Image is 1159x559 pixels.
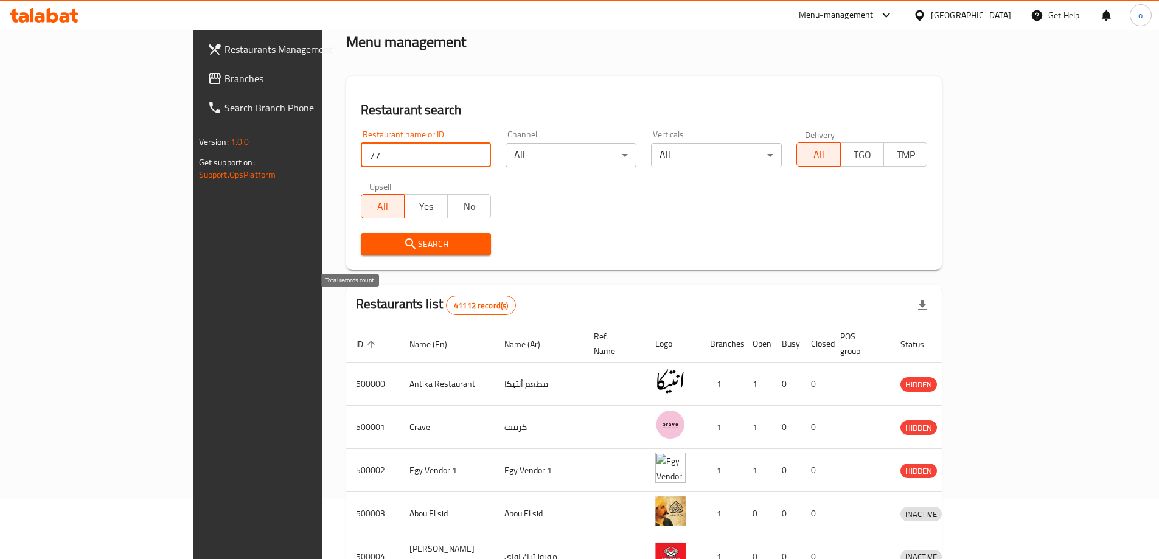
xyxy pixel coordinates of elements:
[655,453,686,483] img: Egy Vendor 1
[495,406,584,449] td: كرييف
[801,363,830,406] td: 0
[361,143,492,167] input: Search for restaurant name or ID..
[198,35,386,64] a: Restaurants Management
[840,329,876,358] span: POS group
[594,329,631,358] span: Ref. Name
[400,363,495,406] td: Antika Restaurant
[931,9,1011,22] div: [GEOGRAPHIC_DATA]
[908,291,937,320] div: Export file
[198,64,386,93] a: Branches
[743,449,772,492] td: 1
[356,337,379,352] span: ID
[651,143,782,167] div: All
[801,449,830,492] td: 0
[369,182,392,190] label: Upsell
[655,496,686,526] img: Abou El sid
[743,406,772,449] td: 1
[900,507,942,521] span: INACTIVE
[224,71,377,86] span: Branches
[801,325,830,363] th: Closed
[346,32,466,52] h2: Menu management
[404,194,448,218] button: Yes
[1138,9,1143,22] span: o
[772,492,801,535] td: 0
[199,134,229,150] span: Version:
[772,406,801,449] td: 0
[409,337,463,352] span: Name (En)
[224,100,377,115] span: Search Branch Phone
[700,449,743,492] td: 1
[799,8,874,23] div: Menu-management
[900,420,937,435] div: HIDDEN
[495,449,584,492] td: Egy Vendor 1
[900,464,937,478] span: HIDDEN
[356,295,517,315] h2: Restaurants list
[655,366,686,397] img: Antika Restaurant
[371,237,482,252] span: Search
[883,142,927,167] button: TMP
[772,449,801,492] td: 0
[802,146,835,164] span: All
[646,325,700,363] th: Logo
[900,378,937,392] span: HIDDEN
[772,325,801,363] th: Busy
[224,42,377,57] span: Restaurants Management
[504,337,556,352] span: Name (Ar)
[743,325,772,363] th: Open
[400,449,495,492] td: Egy Vendor 1
[199,167,276,182] a: Support.OpsPlatform
[700,325,743,363] th: Branches
[655,409,686,440] img: Crave
[700,492,743,535] td: 1
[900,337,940,352] span: Status
[900,377,937,392] div: HIDDEN
[453,198,486,215] span: No
[506,143,636,167] div: All
[801,492,830,535] td: 0
[231,134,249,150] span: 1.0.0
[743,492,772,535] td: 0
[796,142,840,167] button: All
[743,363,772,406] td: 1
[361,194,405,218] button: All
[400,406,495,449] td: Crave
[772,363,801,406] td: 0
[495,363,584,406] td: مطعم أنتيكا
[366,198,400,215] span: All
[199,155,255,170] span: Get support on:
[198,93,386,122] a: Search Branch Phone
[840,142,884,167] button: TGO
[447,194,491,218] button: No
[846,146,879,164] span: TGO
[801,406,830,449] td: 0
[361,233,492,255] button: Search
[447,300,515,311] span: 41112 record(s)
[889,146,922,164] span: TMP
[400,492,495,535] td: Abou El sid
[700,406,743,449] td: 1
[700,363,743,406] td: 1
[361,101,928,119] h2: Restaurant search
[805,130,835,139] label: Delivery
[409,198,443,215] span: Yes
[495,492,584,535] td: Abou El sid
[900,421,937,435] span: HIDDEN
